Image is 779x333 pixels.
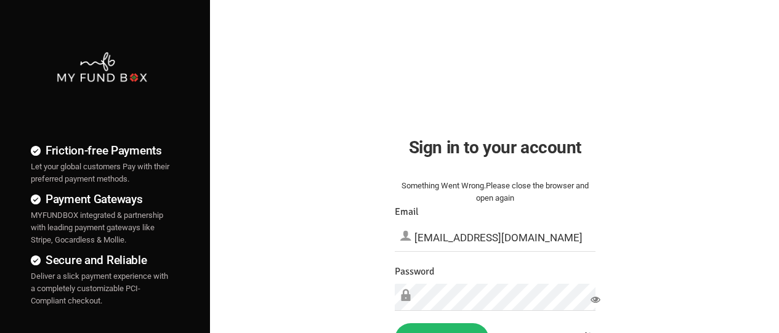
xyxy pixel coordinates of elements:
[31,211,163,244] span: MYFUNDBOX integrated & partnership with leading payment gateways like Stripe, Gocardless & Mollie.
[395,134,595,161] h2: Sign in to your account
[31,251,173,269] h4: Secure and Reliable
[31,190,173,208] h4: Payment Gateways
[56,51,148,83] img: mfbwhite.png
[31,271,168,305] span: Deliver a slick payment experience with a completely customizable PCI-Compliant checkout.
[395,204,419,220] label: Email
[395,264,434,279] label: Password
[395,224,595,251] input: Email
[395,180,595,204] div: Something Went Wrong.Please close the browser and open again
[31,142,173,159] h4: Friction-free Payments
[31,162,169,183] span: Let your global customers Pay with their preferred payment methods.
